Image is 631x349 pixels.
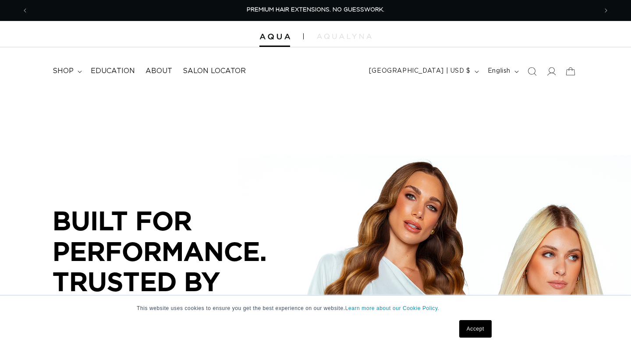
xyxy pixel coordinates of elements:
a: Salon Locator [177,61,251,81]
p: BUILT FOR PERFORMANCE. TRUSTED BY PROFESSIONALS. [53,205,315,327]
span: About [145,67,172,76]
span: Education [91,67,135,76]
a: About [140,61,177,81]
span: [GEOGRAPHIC_DATA] | USD $ [369,67,471,76]
img: aqualyna.com [317,34,372,39]
span: PREMIUM HAIR EXTENSIONS. NO GUESSWORK. [247,7,384,13]
img: Aqua Hair Extensions [259,34,290,40]
summary: shop [47,61,85,81]
button: [GEOGRAPHIC_DATA] | USD $ [364,63,482,80]
button: English [482,63,522,80]
button: Next announcement [596,2,616,19]
a: Learn more about our Cookie Policy. [345,305,440,311]
span: English [488,67,510,76]
a: Accept [459,320,492,338]
span: Salon Locator [183,67,246,76]
summary: Search [522,62,542,81]
p: This website uses cookies to ensure you get the best experience on our website. [137,304,494,312]
button: Previous announcement [15,2,35,19]
a: Education [85,61,140,81]
span: shop [53,67,74,76]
